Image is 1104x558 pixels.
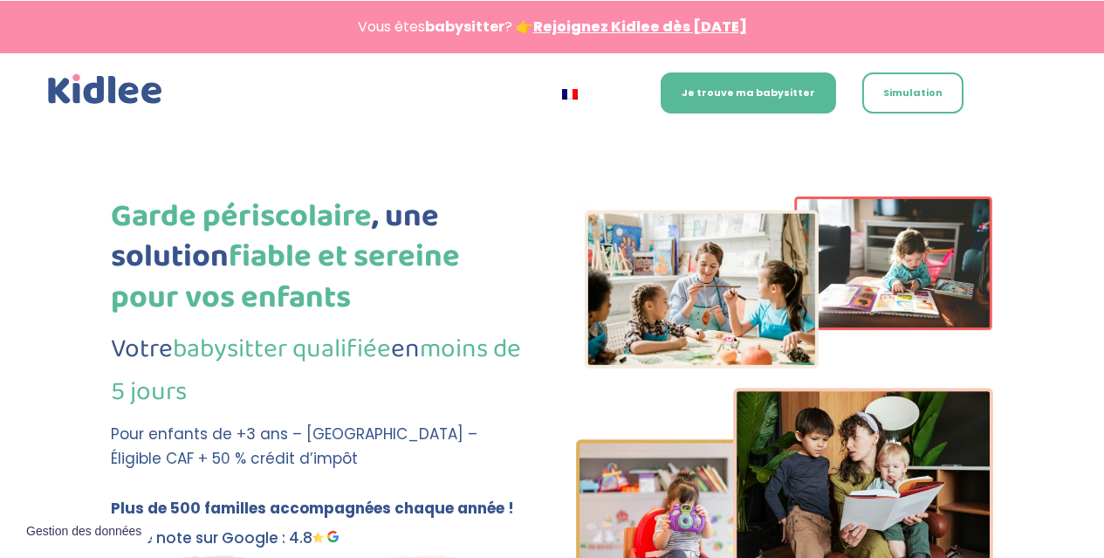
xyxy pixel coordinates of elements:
span: , une solution [111,191,439,283]
span: babysitter qualifiée [173,328,391,370]
span: moins de 5 jours [111,328,521,413]
a: Rejoignez Kidlee dès [DATE] [533,17,747,37]
strong: babysitter [425,17,504,37]
span: Pour enfants de +3 ans – [GEOGRAPHIC_DATA] – Éligible CAF + 50 % crédit d’impôt [111,424,477,470]
img: logo_kidlee_bleu [45,71,167,108]
span: Votre [111,328,173,370]
img: Français [562,89,578,100]
a: Kidlee Logo [45,71,167,108]
p: Notre note sur Google : 4.8 [111,526,528,551]
span: Gestion des données [26,524,141,540]
a: Simulation [862,72,963,114]
button: Gestion des données [16,513,152,550]
span: Vous êtes ? 👉 [358,17,747,37]
span: en [391,328,420,370]
a: Je trouve ma babysitter [661,72,836,114]
b: Plus de 500 familles accompagnées chaque année ! [111,498,514,519]
span: Garde périscolaire fiable et sereine pour vos enfants [111,191,460,324]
